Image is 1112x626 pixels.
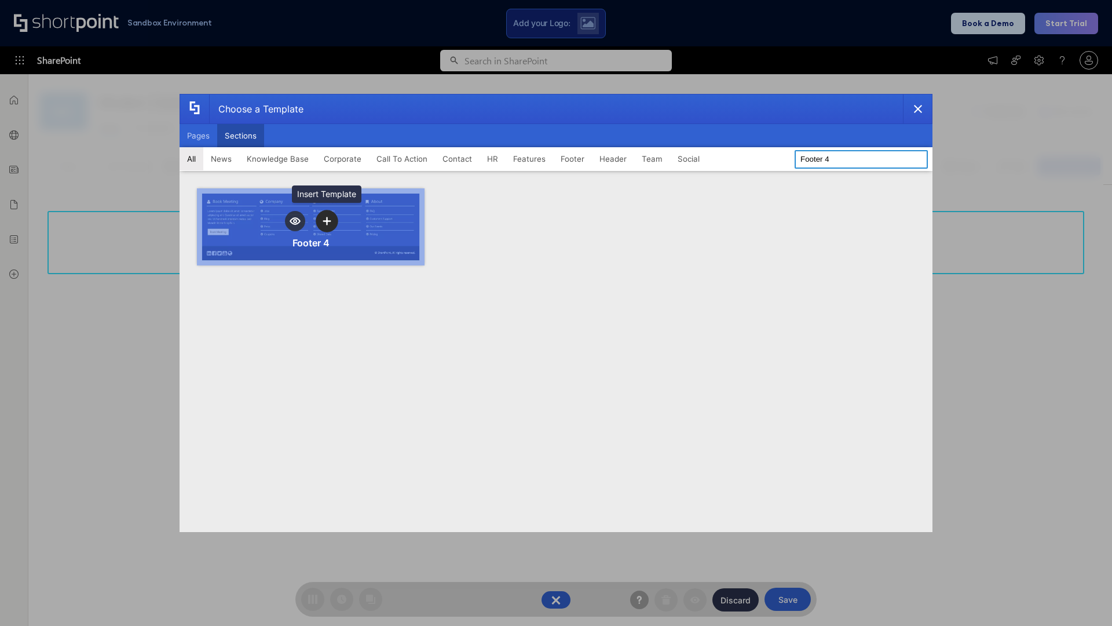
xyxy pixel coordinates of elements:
button: Team [634,147,670,170]
iframe: Chat Widget [1054,570,1112,626]
input: Search [795,150,928,169]
button: Footer [553,147,592,170]
button: Pages [180,124,217,147]
button: Header [592,147,634,170]
button: HR [480,147,506,170]
button: Contact [435,147,480,170]
div: Choose a Template [209,94,303,123]
button: Corporate [316,147,369,170]
button: Social [670,147,707,170]
button: Call To Action [369,147,435,170]
button: Features [506,147,553,170]
div: template selector [180,94,932,532]
button: All [180,147,203,170]
button: News [203,147,239,170]
button: Knowledge Base [239,147,316,170]
div: Footer 4 [292,237,330,249]
button: Sections [217,124,264,147]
